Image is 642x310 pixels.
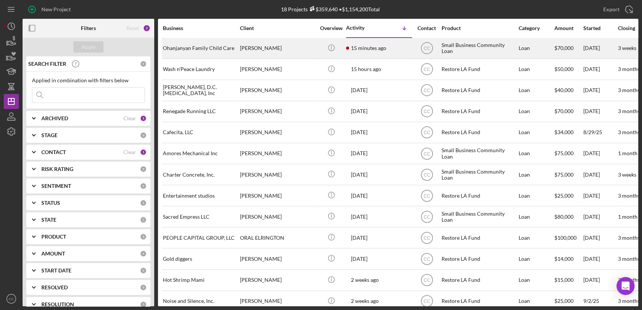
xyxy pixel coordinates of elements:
div: Restore LA Fund [442,270,517,290]
div: New Project [41,2,71,17]
div: Loan [519,249,554,269]
span: $100,000 [554,234,577,241]
div: [PERSON_NAME] [240,59,315,79]
button: New Project [23,2,78,17]
time: 2025-09-15 23:41 [351,108,367,114]
text: CC [423,67,430,72]
div: Restore LA Fund [442,80,517,100]
div: Ohanjanyan Family Child Care [163,38,238,58]
div: Overview [317,25,345,31]
div: Small Business Community Loan [442,165,517,184]
div: Amount [554,25,583,31]
div: Small Business Community Loan [442,38,517,58]
time: 3 months [618,234,640,241]
div: [PERSON_NAME] [240,207,315,227]
div: Loan [519,59,554,79]
div: Reset [126,25,139,31]
div: Cafecita, LLC [163,122,238,142]
div: Charter Concrete, Inc. [163,165,238,184]
div: [DATE] [583,186,617,206]
div: Activity [346,25,379,31]
div: 1 [140,149,147,156]
div: Contact [413,25,441,31]
div: Export [603,2,619,17]
div: Gold diggers [163,249,238,269]
span: $70,000 [554,45,574,51]
div: Loan [519,186,554,206]
div: Hot Shrimp Mami [163,270,238,290]
b: SEARCH FILTER [28,61,66,67]
div: Clear [123,115,136,121]
time: 2025-09-09 17:24 [351,235,367,241]
text: CC [423,130,430,135]
div: Loan [519,80,554,100]
time: 2025-09-15 22:13 [351,129,367,135]
div: [PERSON_NAME] [240,186,315,206]
div: Loan [519,228,554,248]
time: 3 months [618,192,640,199]
time: 2025-09-06 00:57 [351,277,379,283]
div: [DATE] [583,80,617,100]
div: [PERSON_NAME] [240,249,315,269]
div: [PERSON_NAME] [240,144,315,163]
time: 2025-09-16 06:48 [351,87,367,93]
text: CC [423,109,430,114]
span: $40,000 [554,87,574,93]
div: Started [583,25,617,31]
div: 0 [140,200,147,206]
div: $359,640 [308,6,338,12]
div: 0 [140,250,147,257]
div: Apply [82,41,96,53]
div: 0 [140,216,147,223]
span: $75,000 [554,150,574,156]
b: START DATE [41,268,71,274]
div: [DATE] [583,249,617,269]
span: $14,000 [554,256,574,262]
div: Sacred Empress LLC [163,207,238,227]
text: CC [423,214,430,219]
time: 2025-09-15 03:23 [351,172,367,178]
div: Category [519,25,554,31]
time: 3 months [618,256,640,262]
b: CONTACT [41,149,66,155]
div: 0 [140,267,147,274]
div: PEOPLE CAPITAL GROUP, LLC [163,228,238,248]
div: Restore LA Fund [442,249,517,269]
div: Clear [123,149,136,155]
div: Renegade Running LLC [163,101,238,121]
div: Loan [519,122,554,142]
div: Business [163,25,238,31]
div: [DATE] [583,165,617,184]
div: [PERSON_NAME] [240,165,315,184]
div: ORAL ELRINGTON [240,228,315,248]
span: $50,000 [554,66,574,72]
b: RESOLVED [41,284,68,290]
div: Loan [519,165,554,184]
button: Export [596,2,638,17]
text: CC [423,278,430,283]
div: 0 [140,132,147,139]
time: 3 months [618,87,640,93]
time: 3 months [618,108,640,114]
time: 3 months [618,129,640,135]
div: [DATE] [583,207,617,227]
time: 2025-09-07 09:24 [351,256,367,262]
span: $25,000 [554,192,574,199]
time: 2025-09-03 02:16 [351,298,379,304]
b: ARCHIVED [41,115,68,121]
text: CC [423,299,430,304]
b: RESOLUTION [41,301,74,307]
div: Restore LA Fund [442,122,517,142]
div: Loan [519,270,554,290]
div: Loan [519,144,554,163]
div: Restore LA Fund [442,59,517,79]
div: Wash n'Peace Laundry [163,59,238,79]
text: CC [423,172,430,177]
div: Loan [519,207,554,227]
b: STAGE [41,132,58,138]
div: [DATE] [583,101,617,121]
time: 2025-09-15 21:51 [351,150,367,156]
div: 0 [140,183,147,189]
span: $75,000 [554,171,574,178]
time: 2025-09-11 19:21 [351,214,367,220]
